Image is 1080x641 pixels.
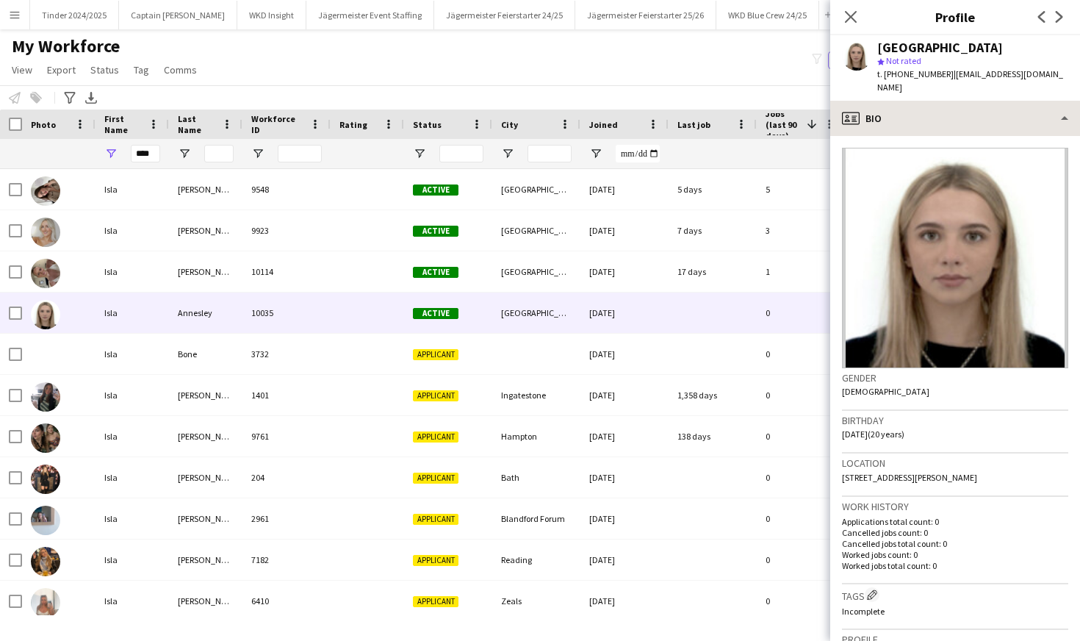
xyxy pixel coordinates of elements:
[492,251,580,292] div: [GEOGRAPHIC_DATA]
[242,251,331,292] div: 10114
[84,60,125,79] a: Status
[589,119,618,130] span: Joined
[31,506,60,535] img: Isla Howieson
[96,334,169,374] div: Isla
[96,251,169,292] div: Isla
[169,375,242,415] div: [PERSON_NAME]
[877,68,954,79] span: t. [PHONE_NUMBER]
[842,456,1068,470] h3: Location
[669,416,757,456] div: 138 days
[842,371,1068,384] h3: Gender
[492,210,580,251] div: [GEOGRAPHIC_DATA]
[757,251,845,292] div: 1
[580,498,669,539] div: [DATE]
[158,60,203,79] a: Comms
[842,587,1068,603] h3: Tags
[31,423,60,453] img: Isla Dale
[30,1,119,29] button: Tinder 2024/2025
[413,555,458,566] span: Applicant
[178,147,191,160] button: Open Filter Menu
[492,581,580,621] div: Zeals
[413,596,458,607] span: Applicant
[716,1,819,29] button: WKD Blue Crew 24/25
[169,293,242,333] div: Annesley
[757,293,845,333] div: 0
[242,334,331,374] div: 3732
[278,145,322,162] input: Workforce ID Filter Input
[842,516,1068,527] p: Applications total count: 0
[580,375,669,415] div: [DATE]
[31,176,60,206] img: Isla Rose Carter
[413,349,458,360] span: Applicant
[757,169,845,210] div: 5
[169,581,242,621] div: [PERSON_NAME]
[96,498,169,539] div: Isla
[31,382,60,412] img: Isla Bradley
[580,169,669,210] div: [DATE]
[306,1,434,29] button: Jägermeister Event Staffing
[580,210,669,251] div: [DATE]
[575,1,716,29] button: Jägermeister Feierstarter 25/26
[842,560,1068,571] p: Worked jobs total count: 0
[169,498,242,539] div: [PERSON_NAME]
[12,35,120,57] span: My Workforce
[492,416,580,456] div: Hampton
[96,293,169,333] div: Isla
[96,457,169,498] div: Isla
[413,226,458,237] span: Active
[580,293,669,333] div: [DATE]
[413,390,458,401] span: Applicant
[96,581,169,621] div: Isla
[96,540,169,580] div: Isla
[242,293,331,333] div: 10035
[413,308,458,319] span: Active
[528,145,572,162] input: City Filter Input
[31,465,60,494] img: Isla Hewitson
[580,540,669,580] div: [DATE]
[169,251,242,292] div: [PERSON_NAME]
[877,41,1003,54] div: [GEOGRAPHIC_DATA]
[242,169,331,210] div: 9548
[96,416,169,456] div: Isla
[251,147,264,160] button: Open Filter Menu
[877,68,1063,93] span: | [EMAIL_ADDRESS][DOMAIN_NAME]
[669,375,757,415] div: 1,358 days
[413,431,458,443] span: Applicant
[31,218,60,247] img: Isla Mercer
[501,147,514,160] button: Open Filter Menu
[169,457,242,498] div: [PERSON_NAME]
[339,119,367,130] span: Rating
[580,457,669,498] div: [DATE]
[501,119,518,130] span: City
[842,606,1068,617] p: Incomplete
[669,251,757,292] div: 17 days
[757,540,845,580] div: 0
[178,113,216,135] span: Last Name
[757,210,845,251] div: 3
[119,1,237,29] button: Captain [PERSON_NAME]
[492,457,580,498] div: Bath
[169,540,242,580] div: [PERSON_NAME]
[492,540,580,580] div: Reading
[413,119,442,130] span: Status
[757,581,845,621] div: 0
[842,527,1068,538] p: Cancelled jobs count: 0
[41,60,82,79] a: Export
[830,7,1080,26] h3: Profile
[434,1,575,29] button: Jägermeister Feierstarter 24/25
[757,457,845,498] div: 0
[82,89,100,107] app-action-btn: Export XLSX
[757,375,845,415] div: 0
[413,185,458,196] span: Active
[669,210,757,251] div: 7 days
[242,540,331,580] div: 7182
[616,145,660,162] input: Joined Filter Input
[128,60,155,79] a: Tag
[31,588,60,617] img: Isla Thomas
[96,169,169,210] div: Isla
[12,63,32,76] span: View
[677,119,710,130] span: Last job
[766,108,801,141] span: Jobs (last 90 days)
[90,63,119,76] span: Status
[31,259,60,288] img: Isla McGowan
